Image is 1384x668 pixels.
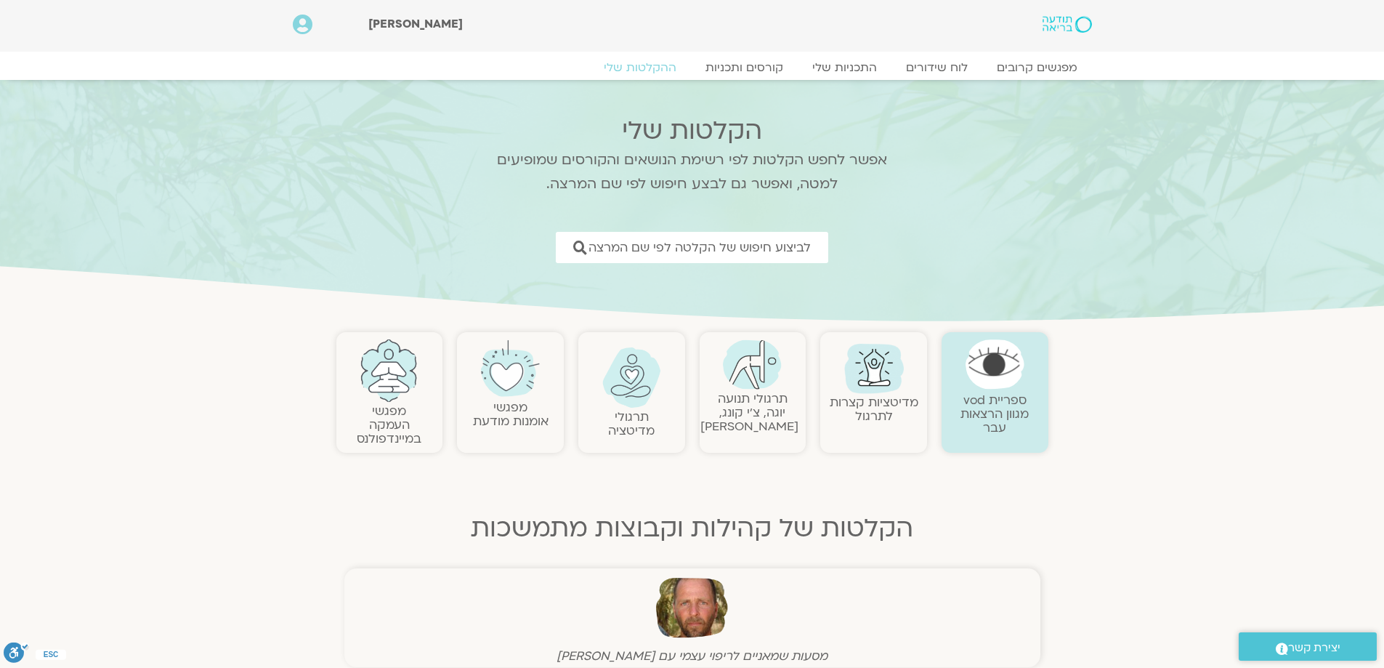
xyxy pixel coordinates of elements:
[589,60,691,75] a: ההקלטות שלי
[891,60,982,75] a: לוח שידורים
[1288,638,1340,658] span: יצירת קשר
[960,392,1029,436] a: ספריית vodמגוון הרצאות עבר
[798,60,891,75] a: התכניות שלי
[700,390,798,435] a: תרגולי תנועהיוגה, צ׳י קונג, [PERSON_NAME]
[348,648,1037,664] figcaption: מסעות שמאניים לריפוי עצמי עם [PERSON_NAME]
[478,148,907,196] p: אפשר לחפש הקלטות לפי רשימת הנושאים והקורסים שמופיעים למטה, ואפשר גם לבצע חיפוש לפי שם המרצה.
[691,60,798,75] a: קורסים ותכניות
[608,409,655,439] a: תרגולימדיטציה
[478,116,907,145] h2: הקלטות שלי
[293,60,1092,75] nav: Menu
[982,60,1092,75] a: מפגשים קרובים
[1239,632,1377,661] a: יצירת קשר
[336,514,1048,543] h2: הקלטות של קהילות וקבוצות מתמשכות
[368,16,463,32] span: [PERSON_NAME]
[556,232,828,263] a: לביצוע חיפוש של הקלטה לפי שם המרצה
[588,241,811,254] span: לביצוע חיפוש של הקלטה לפי שם המרצה
[473,399,549,430] a: מפגשיאומנות מודעת
[357,403,421,447] a: מפגשיהעמקה במיינדפולנס
[830,394,918,424] a: מדיטציות קצרות לתרגול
